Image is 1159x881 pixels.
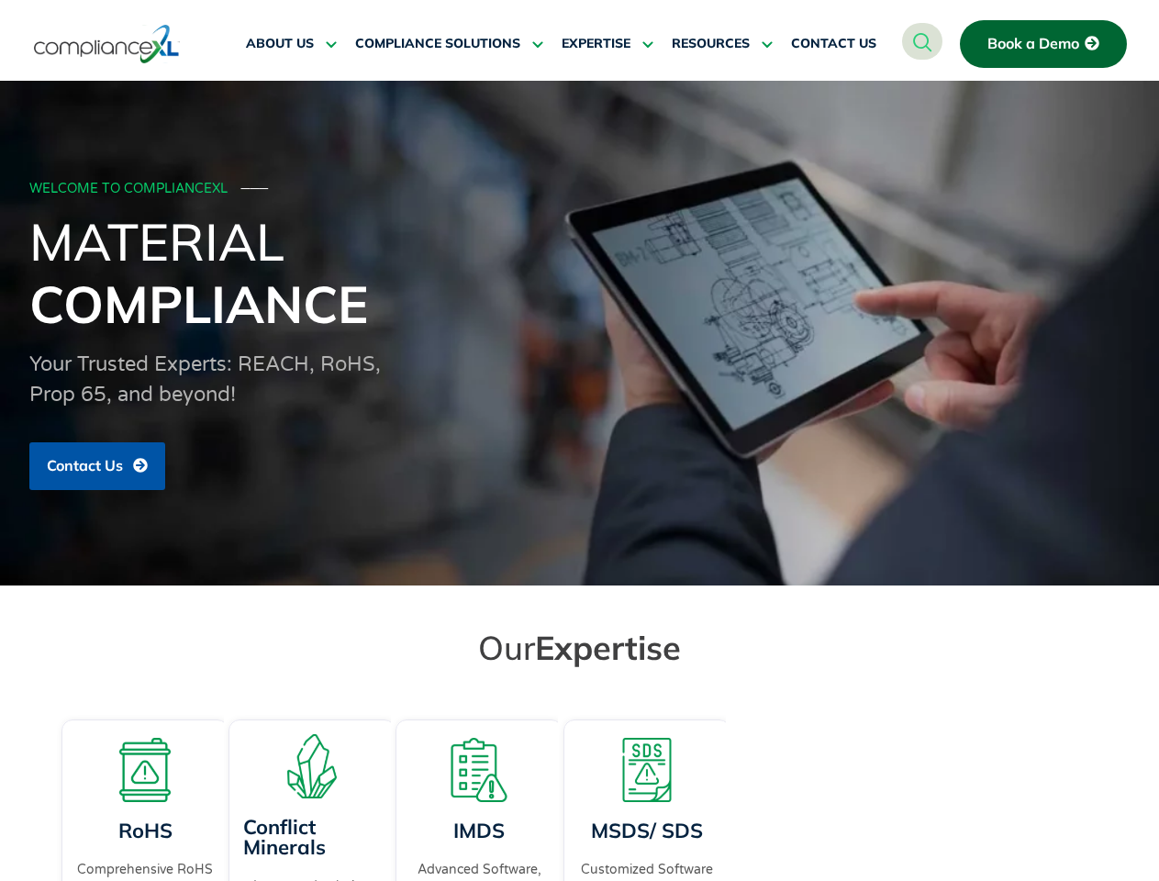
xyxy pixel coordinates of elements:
[960,20,1127,68] a: Book a Demo
[47,458,123,474] span: Contact Us
[241,181,269,196] span: ───
[902,23,942,60] a: navsearch-button
[66,627,1094,668] h2: Our
[535,627,681,668] span: Expertise
[562,22,653,66] a: EXPERTISE
[672,36,750,52] span: RESOURCES
[29,182,1125,197] div: WELCOME TO COMPLIANCEXL
[246,36,314,52] span: ABOUT US
[453,818,505,843] a: IMDS
[34,23,180,65] img: logo-one.svg
[117,818,172,843] a: RoHS
[243,814,326,860] a: Conflict Minerals
[615,738,679,802] img: A warning board with SDS displaying
[113,738,177,802] img: A board with a warning sign
[280,734,344,798] img: A representation of minerals
[355,36,520,52] span: COMPLIANCE SOLUTIONS
[791,36,876,52] span: CONTACT US
[791,22,876,66] a: CONTACT US
[672,22,773,66] a: RESOURCES
[29,352,381,407] span: Your Trusted Experts: REACH, RoHS, Prop 65, and beyond!
[591,818,703,843] a: MSDS/ SDS
[246,22,337,66] a: ABOUT US
[355,22,543,66] a: COMPLIANCE SOLUTIONS
[29,210,1131,335] h1: Material
[987,36,1079,52] span: Book a Demo
[29,272,368,336] span: Compliance
[29,442,165,490] a: Contact Us
[562,36,630,52] span: EXPERTISE
[447,738,511,802] img: A list board with a warning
